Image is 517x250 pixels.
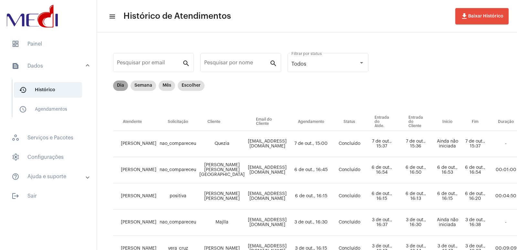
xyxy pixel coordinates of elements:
mat-panel-title: Dados [12,62,86,70]
td: 7 de out., 15:37 [365,131,399,157]
td: 7 de out., 15:00 [288,131,334,157]
span: Todos [291,61,306,67]
span: Histórico [14,82,82,98]
div: sidenav iconDados [4,76,97,126]
mat-chip: Dia [113,81,128,91]
span: sidenav icon [12,134,19,142]
td: [PERSON_NAME] [PERSON_NAME][GEOGRAPHIC_DATA] [198,157,246,183]
td: [PERSON_NAME] [113,183,158,210]
td: 3 de out., 16:30 [399,210,433,236]
td: [PERSON_NAME] [113,131,158,157]
th: Agendamento [288,113,334,131]
td: 6 de out., 16:15 [288,183,334,210]
td: Ainda não iniciada [433,131,462,157]
th: Solicitação [158,113,198,131]
span: positiva [170,194,186,198]
td: [PERSON_NAME] [113,157,158,183]
span: Baixar Histórico [460,14,503,18]
th: Atendente [113,113,158,131]
mat-icon: sidenav icon [12,62,19,70]
span: Configurações [6,149,90,165]
th: Entrada do Cliente [399,113,433,131]
th: Fim [462,113,488,131]
td: Concluído [334,157,365,183]
td: 6 de out., 16:45 [288,157,334,183]
td: 6 de out., 16:54 [365,157,399,183]
td: 6 de out., 16:13 [399,183,433,210]
mat-expansion-panel-header: sidenav iconAjuda e suporte [4,169,97,184]
img: d3a1b5fa-500b-b90f-5a1c-719c20e9830b.png [5,3,59,29]
th: Início [433,113,462,131]
span: sidenav icon [12,153,19,161]
td: Ainda não iniciada [433,210,462,236]
button: Baixar Histórico [455,8,509,24]
th: Cliente [198,113,246,131]
mat-expansion-panel-header: sidenav iconDados [4,56,97,76]
mat-icon: sidenav icon [19,105,27,113]
span: nao_compareceu [160,141,196,146]
td: 7 de out., 15:36 [399,131,433,157]
span: nao_compareceu [160,220,196,224]
input: Pesquisar por nome [204,61,269,67]
mat-icon: file_download [460,12,468,20]
td: 6 de out., 16:53 [433,157,462,183]
span: Histórico de Atendimentos [123,11,231,21]
td: Majlla [198,210,246,236]
td: 6 de out., 16:20 [462,183,488,210]
th: Email do Cliente [246,113,288,131]
span: Sair [6,188,90,204]
span: Agendamentos [14,102,82,117]
td: 3 de out., 16:37 [365,210,399,236]
span: Painel [6,36,90,52]
td: Concluído [334,210,365,236]
th: Entrada do Atde. [365,113,399,131]
span: nao_compareceu [160,168,196,172]
td: 3 de out., 16:30 [288,210,334,236]
td: 6 de out., 16:15 [365,183,399,210]
td: Concluído [334,131,365,157]
mat-icon: search [182,59,190,67]
mat-icon: search [269,59,277,67]
td: 6 de out., 16:54 [462,157,488,183]
mat-chip: Escolher [178,81,205,91]
td: 6 de out., 16:50 [399,157,433,183]
td: 6 de out., 16:15 [433,183,462,210]
mat-icon: sidenav icon [12,192,19,200]
mat-chip: Mês [159,81,175,91]
span: sidenav icon [12,40,19,48]
td: Quezia [198,131,246,157]
td: [EMAIL_ADDRESS][DOMAIN_NAME] [246,210,288,236]
input: Pesquisar por email [117,61,182,67]
td: [EMAIL_ADDRESS][DOMAIN_NAME] [246,183,288,210]
mat-icon: sidenav icon [19,86,27,94]
td: 7 de out., 15:37 [462,131,488,157]
th: Status [334,113,365,131]
td: Concluído [334,183,365,210]
td: [PERSON_NAME] [PERSON_NAME] [198,183,246,210]
mat-chip: Semana [131,81,156,91]
td: [EMAIL_ADDRESS][DOMAIN_NAME] [246,157,288,183]
td: [PERSON_NAME] [113,210,158,236]
mat-icon: sidenav icon [12,173,19,180]
mat-icon: sidenav icon [109,13,115,20]
td: 3 de out., 16:38 [462,210,488,236]
td: [EMAIL_ADDRESS][DOMAIN_NAME] [246,131,288,157]
span: Serviços e Pacotes [6,130,90,146]
mat-panel-title: Ajuda e suporte [12,173,86,180]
